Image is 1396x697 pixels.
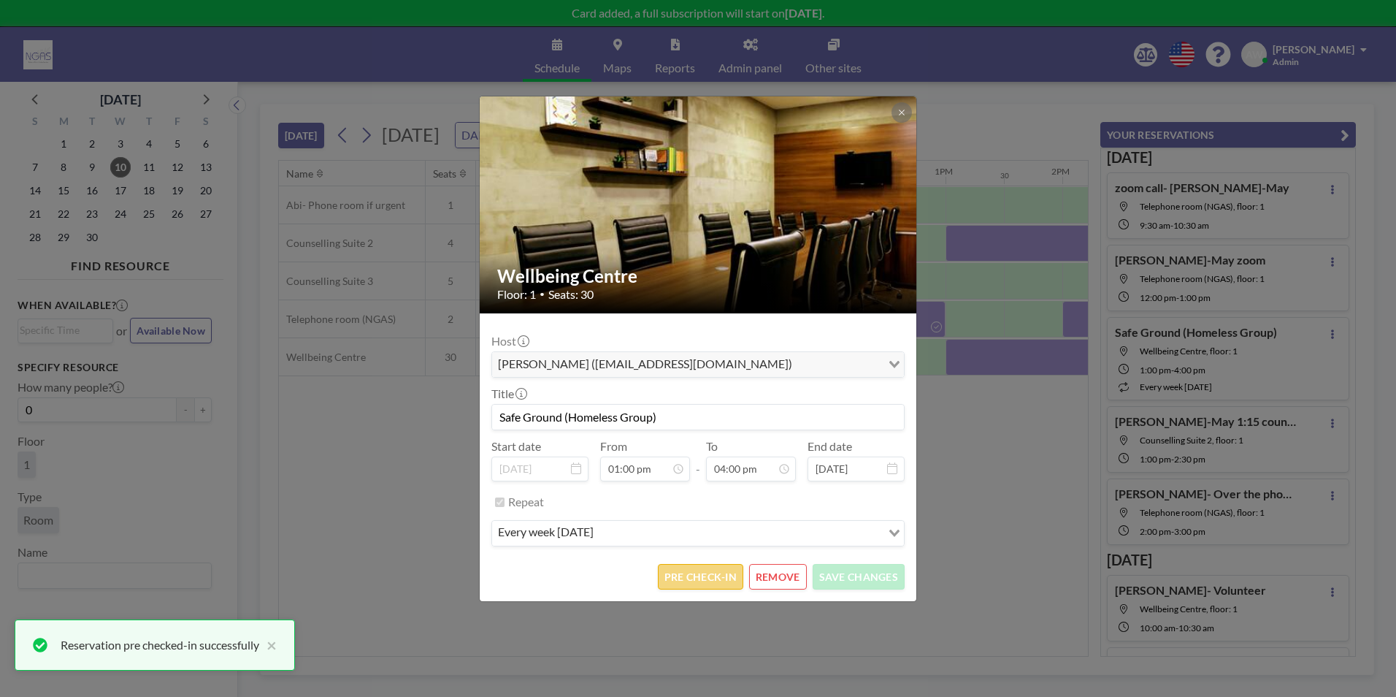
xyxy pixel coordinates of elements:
[813,564,905,590] button: SAVE CHANGES
[749,564,807,590] button: REMOVE
[497,287,536,302] span: Floor: 1
[797,355,880,374] input: Search for option
[696,444,700,476] span: -
[492,352,904,377] div: Search for option
[61,636,259,654] div: Reservation pre checked-in successfully
[492,405,904,430] input: (No title)
[598,524,880,543] input: Search for option
[495,355,795,374] span: [PERSON_NAME] ([EMAIL_ADDRESS][DOMAIN_NAME])
[658,564,743,590] button: PRE CHECK-IN
[491,439,541,454] label: Start date
[259,636,277,654] button: close
[508,495,544,509] label: Repeat
[492,521,904,546] div: Search for option
[491,386,526,401] label: Title
[706,439,718,454] label: To
[491,334,528,348] label: Host
[808,439,852,454] label: End date
[495,524,597,543] span: every week [DATE]
[480,58,918,351] img: 537.jpg
[497,265,900,287] h2: Wellbeing Centre
[600,439,627,454] label: From
[540,289,545,300] span: •
[548,287,594,302] span: Seats: 30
